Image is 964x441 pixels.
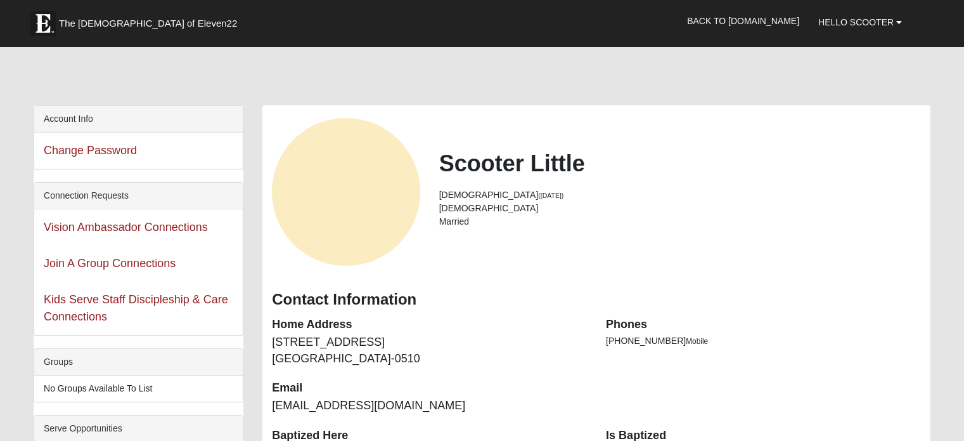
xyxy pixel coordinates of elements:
div: Groups [34,349,243,376]
div: Account Info [34,106,243,133]
span: The [DEMOGRAPHIC_DATA] of Eleven22 [59,17,237,30]
h2: Scooter Little [439,150,921,177]
a: View Fullsize Photo [272,118,420,266]
a: Kids Serve Staff Discipleship & Care Connections [44,293,228,323]
dd: [EMAIL_ADDRESS][DOMAIN_NAME] [272,398,587,414]
li: No Groups Available To List [34,376,243,402]
li: [PHONE_NUMBER] [606,334,921,348]
div: Connection Requests [34,183,243,209]
h3: Contact Information [272,291,921,309]
img: Eleven22 logo [30,11,56,36]
a: Hello Scooter [809,6,911,38]
span: Hello Scooter [818,17,894,27]
a: Vision Ambassador Connections [44,221,208,234]
a: Change Password [44,144,137,157]
a: The [DEMOGRAPHIC_DATA] of Eleven22 [24,4,278,36]
li: Married [439,215,921,228]
dt: Email [272,380,587,397]
a: Join A Group Connections [44,257,176,270]
dd: [STREET_ADDRESS] [GEOGRAPHIC_DATA]-0510 [272,334,587,367]
li: [DEMOGRAPHIC_DATA] [439,202,921,215]
dt: Phones [606,317,921,333]
dt: Home Address [272,317,587,333]
li: [DEMOGRAPHIC_DATA] [439,188,921,202]
span: Mobile [686,337,708,346]
small: ([DATE]) [538,192,563,199]
a: Back to [DOMAIN_NAME] [678,5,809,37]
